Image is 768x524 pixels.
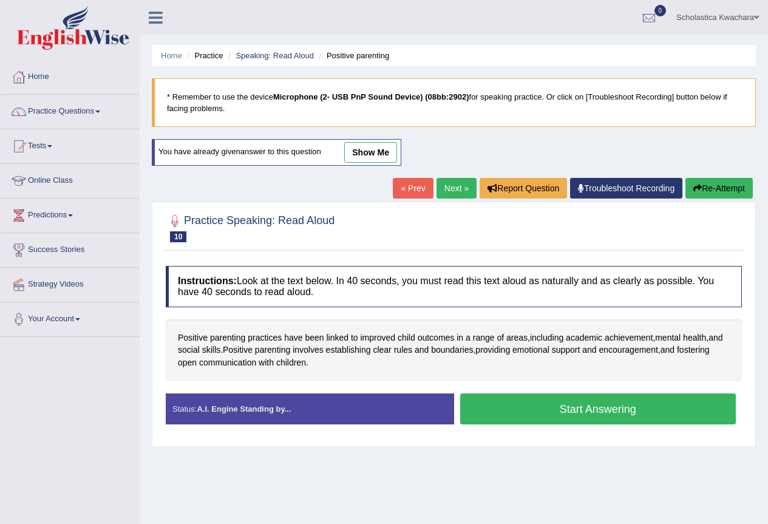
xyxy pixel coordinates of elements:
[437,178,477,199] a: Next »
[1,129,139,160] a: Tests
[1,199,139,229] a: Predictions
[457,332,463,344] span: Click to see word definition
[566,332,602,344] span: Click to see word definition
[480,178,567,199] button: Report Question
[552,344,580,356] span: Click to see word definition
[360,332,395,344] span: Click to see word definition
[683,332,706,344] span: Click to see word definition
[178,332,208,344] span: Click to see word definition
[152,78,756,127] blockquote: * Remember to use the device for speaking practice. Or click on [Troubleshoot Recording] button b...
[236,51,314,60] a: Speaking: Read Aloud
[166,393,454,424] div: Status:
[273,92,469,101] b: Microphone (2- USB PnP Sound Device) (08bb:2902)
[284,332,302,344] span: Click to see word definition
[1,60,139,90] a: Home
[344,142,397,163] a: show me
[197,404,291,413] strong: A.I. Engine Standing by...
[1,164,139,194] a: Online Class
[512,344,549,356] span: Click to see word definition
[178,344,200,356] span: Click to see word definition
[570,178,682,199] a: Troubleshoot Recording
[255,344,290,356] span: Click to see word definition
[599,344,658,356] span: Click to see word definition
[305,332,324,344] span: Click to see word definition
[1,268,139,298] a: Strategy Videos
[373,344,391,356] span: Click to see word definition
[326,332,348,344] span: Click to see word definition
[473,332,495,344] span: Click to see word definition
[394,344,412,356] span: Click to see word definition
[497,332,504,344] span: Click to see word definition
[654,5,667,16] span: 0
[293,344,324,356] span: Click to see word definition
[166,266,742,307] h4: Look at the text below. In 40 seconds, you must read this text aloud as naturally and as clearly ...
[1,302,139,333] a: Your Account
[316,50,390,61] li: Positive parenting
[326,344,371,356] span: Click to see word definition
[709,332,722,344] span: Click to see word definition
[170,231,186,242] span: 10
[677,344,710,356] span: Click to see word definition
[351,332,358,344] span: Click to see word definition
[1,95,139,125] a: Practice Questions
[506,332,528,344] span: Click to see word definition
[161,51,182,60] a: Home
[475,344,510,356] span: Click to see word definition
[178,276,237,286] b: Instructions:
[685,178,753,199] button: Re-Attempt
[259,356,274,369] span: Click to see word definition
[661,344,675,356] span: Click to see word definition
[166,319,742,381] div: , , , . , , .
[418,332,455,344] span: Click to see word definition
[1,233,139,264] a: Success Stories
[178,356,197,369] span: Click to see word definition
[276,356,306,369] span: Click to see word definition
[152,139,401,166] div: You have already given answer to this question
[415,344,429,356] span: Click to see word definition
[398,332,415,344] span: Click to see word definition
[460,393,736,424] button: Start Answering
[184,50,223,61] li: Practice
[210,332,245,344] span: Click to see word definition
[466,332,471,344] span: Click to see word definition
[605,332,653,344] span: Click to see word definition
[202,344,220,356] span: Click to see word definition
[223,344,253,356] span: Click to see word definition
[199,356,256,369] span: Click to see word definition
[166,212,335,242] h2: Practice Speaking: Read Aloud
[530,332,563,344] span: Click to see word definition
[393,178,433,199] a: « Prev
[655,332,681,344] span: Click to see word definition
[248,332,282,344] span: Click to see word definition
[431,344,473,356] span: Click to see word definition
[582,344,596,356] span: Click to see word definition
